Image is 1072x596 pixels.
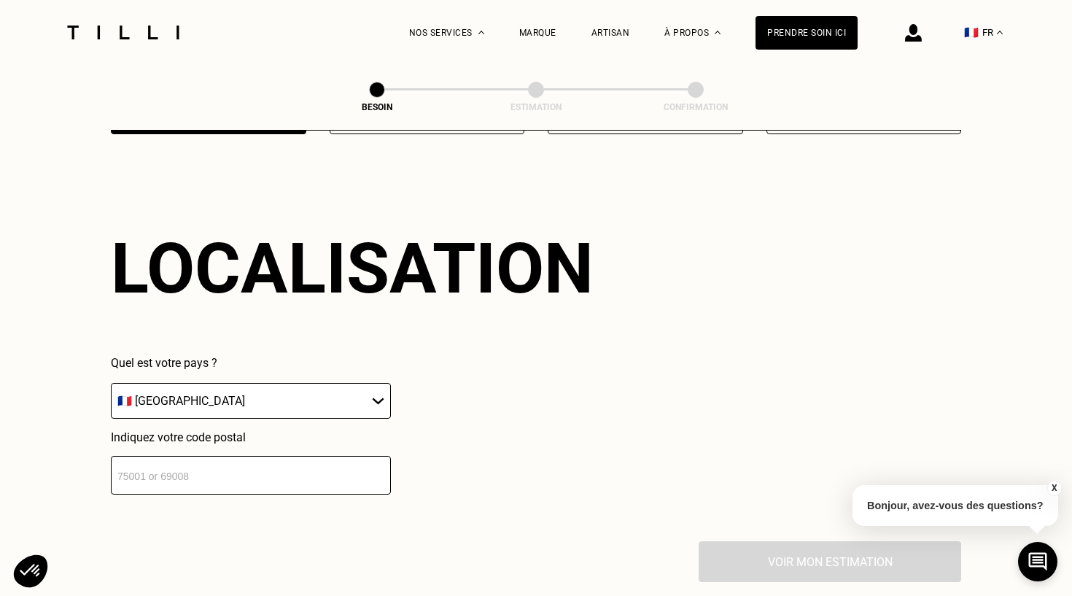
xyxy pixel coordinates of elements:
span: 🇫🇷 [964,26,979,39]
div: Confirmation [623,102,769,112]
img: menu déroulant [997,31,1003,34]
p: Bonjour, avez-vous des questions? [852,485,1058,526]
div: Localisation [111,228,594,309]
p: Quel est votre pays ? [111,356,391,370]
img: Menu déroulant à propos [715,31,721,34]
button: X [1046,480,1061,496]
img: Menu déroulant [478,31,484,34]
p: Indiquez votre code postal [111,430,391,444]
a: Prendre soin ici [756,16,858,50]
input: 75001 or 69008 [111,456,391,495]
a: Marque [519,28,556,38]
div: Besoin [304,102,450,112]
img: icône connexion [905,24,922,42]
a: Artisan [591,28,630,38]
div: Estimation [463,102,609,112]
img: Logo du service de couturière Tilli [62,26,185,39]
